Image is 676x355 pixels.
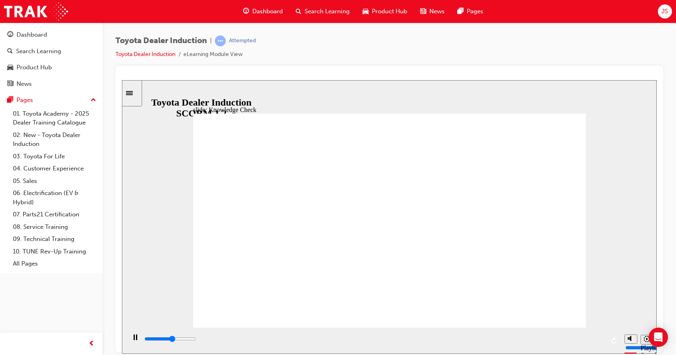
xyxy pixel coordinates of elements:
a: Dashboard [3,27,99,42]
div: Dashboard [16,30,47,39]
span: news-icon [420,6,426,17]
span: Dashboard [252,7,283,16]
span: pages-icon [458,6,464,17]
button: Replay (Ctrl+Alt+R) [486,255,499,267]
span: Pages [467,7,483,16]
a: guage-iconDashboard [237,3,289,20]
button: Pause (Ctrl+Alt+P) [4,254,18,268]
span: search-icon [7,48,13,55]
a: All Pages [10,257,99,270]
span: pages-icon [7,97,13,104]
div: misc controls [499,247,531,274]
div: Attempted [229,37,256,45]
span: learningRecordVerb_ATTEMPT-icon [215,35,226,46]
button: Playback speed [519,255,531,264]
span: JS [662,7,668,16]
button: JS [658,4,672,19]
div: Open Intercom Messenger [649,328,668,347]
input: volume [503,264,555,271]
a: pages-iconPages [451,3,490,20]
div: Playback Speed [519,264,531,279]
a: 07. Parts21 Certification [10,208,99,221]
span: search-icon [296,6,301,17]
div: Product Hub [16,63,52,72]
button: Pages [3,93,99,108]
a: 01. Toyota Academy - 2025 Dealer Training Catalogue [10,108,99,129]
input: slide progress [23,255,74,262]
div: Search Learning [16,47,61,56]
a: Product Hub [3,60,99,75]
span: Toyota Dealer Induction [115,36,207,46]
span: Search Learning [305,7,350,16]
span: guage-icon [243,6,249,17]
span: prev-icon [89,339,95,349]
a: 03. Toyota For Life [10,150,99,163]
a: car-iconProduct Hub [356,3,414,20]
img: Trak [4,2,68,21]
span: guage-icon [7,31,13,39]
span: car-icon [7,64,13,71]
a: Toyota Dealer Induction [115,51,175,58]
span: news-icon [7,81,13,88]
a: 05. Sales [10,175,99,187]
div: News [16,79,32,89]
a: news-iconNews [414,3,451,20]
button: Mute (Ctrl+Alt+M) [503,254,515,264]
span: car-icon [363,6,369,17]
button: DashboardSearch LearningProduct HubNews [3,26,99,93]
a: News [3,77,99,91]
a: 08. Service Training [10,221,99,233]
a: 04. Customer Experience [10,162,99,175]
a: 06. Electrification (EV & Hybrid) [10,187,99,208]
span: News [429,7,445,16]
div: playback controls [4,247,499,274]
a: 10. TUNE Rev-Up Training [10,245,99,258]
span: up-icon [91,95,96,106]
span: | [210,36,212,46]
div: Pages [16,95,33,105]
span: Product Hub [372,7,407,16]
li: eLearning Module View [183,50,243,59]
a: search-iconSearch Learning [289,3,356,20]
a: 09. Technical Training [10,233,99,245]
a: 02. New - Toyota Dealer Induction [10,129,99,150]
a: Search Learning [3,44,99,59]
